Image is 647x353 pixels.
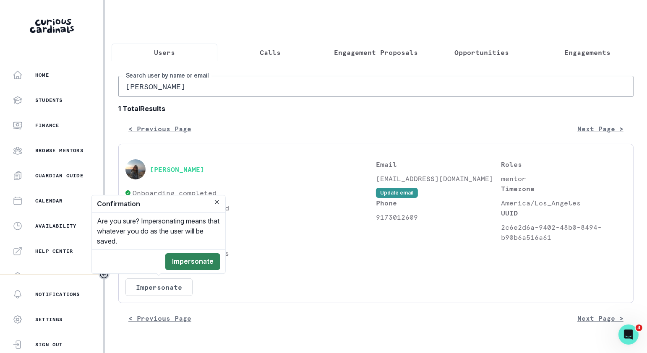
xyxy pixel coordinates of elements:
span: 3 [636,324,642,331]
p: Curriculum Library [35,273,97,280]
button: Next Page > [567,310,634,327]
p: Email [376,159,501,169]
p: Engagements [564,47,610,57]
p: 2c6e2d6a-9402-48b0-8494-b90b6a516a61 [501,222,627,242]
p: 9173012609 [376,212,501,222]
p: America/Los_Angeles [501,198,627,208]
button: Close [212,197,222,207]
p: Students [35,97,63,104]
p: mentor [501,174,627,184]
button: Next Page > [567,120,634,137]
header: Confirmation [92,195,225,213]
b: 1 Total Results [118,104,634,114]
p: Engagement Proposals [334,47,418,57]
p: Sign Out [35,341,63,348]
p: Timezone [501,184,627,194]
p: [EMAIL_ADDRESS][DOMAIN_NAME] [376,174,501,184]
p: Users [154,47,175,57]
p: Availability [35,223,76,229]
button: < Previous Page [118,120,201,137]
p: Roles [501,159,627,169]
p: Calendar [35,197,63,204]
p: UUID [501,208,627,218]
iframe: Intercom live chat [618,324,639,345]
button: Update email [376,188,418,198]
button: Impersonate [125,278,193,296]
img: Curious Cardinals Logo [30,19,74,33]
button: Impersonate [165,253,220,270]
button: Toggle sidebar [99,269,110,280]
p: Opportunities [454,47,509,57]
p: Settings [35,316,63,323]
p: Finance [35,122,59,129]
p: Help Center [35,248,73,254]
p: Calls [260,47,281,57]
p: Guardian Guide [35,172,83,179]
button: [PERSON_NAME] [150,165,204,174]
button: < Previous Page [118,310,201,327]
p: Notifications [35,291,80,298]
p: Phone [376,198,501,208]
p: Home [35,72,49,78]
div: Are you sure? Impersonating means that whatever you do as the user will be saved. [92,213,225,249]
p: Onboarding completed [133,188,217,198]
p: Browse Mentors [35,147,83,154]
